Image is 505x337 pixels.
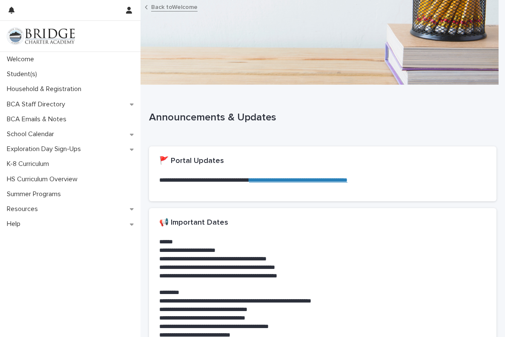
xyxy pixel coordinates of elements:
p: BCA Emails & Notes [3,115,73,123]
img: V1C1m3IdTEidaUdm9Hs0 [7,28,75,45]
p: Resources [3,205,45,213]
p: HS Curriculum Overview [3,175,84,183]
p: BCA Staff Directory [3,100,72,109]
p: Student(s) [3,70,44,78]
p: Welcome [3,55,41,63]
p: Announcements & Updates [149,111,493,124]
p: School Calendar [3,130,61,138]
a: Back toWelcome [151,2,198,11]
p: Help [3,220,27,228]
p: K-8 Curriculum [3,160,56,168]
p: Summer Programs [3,190,68,198]
p: Exploration Day Sign-Ups [3,145,88,153]
p: Household & Registration [3,85,88,93]
h2: 📢 Important Dates [159,218,228,228]
h2: 🚩 Portal Updates [159,157,224,166]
